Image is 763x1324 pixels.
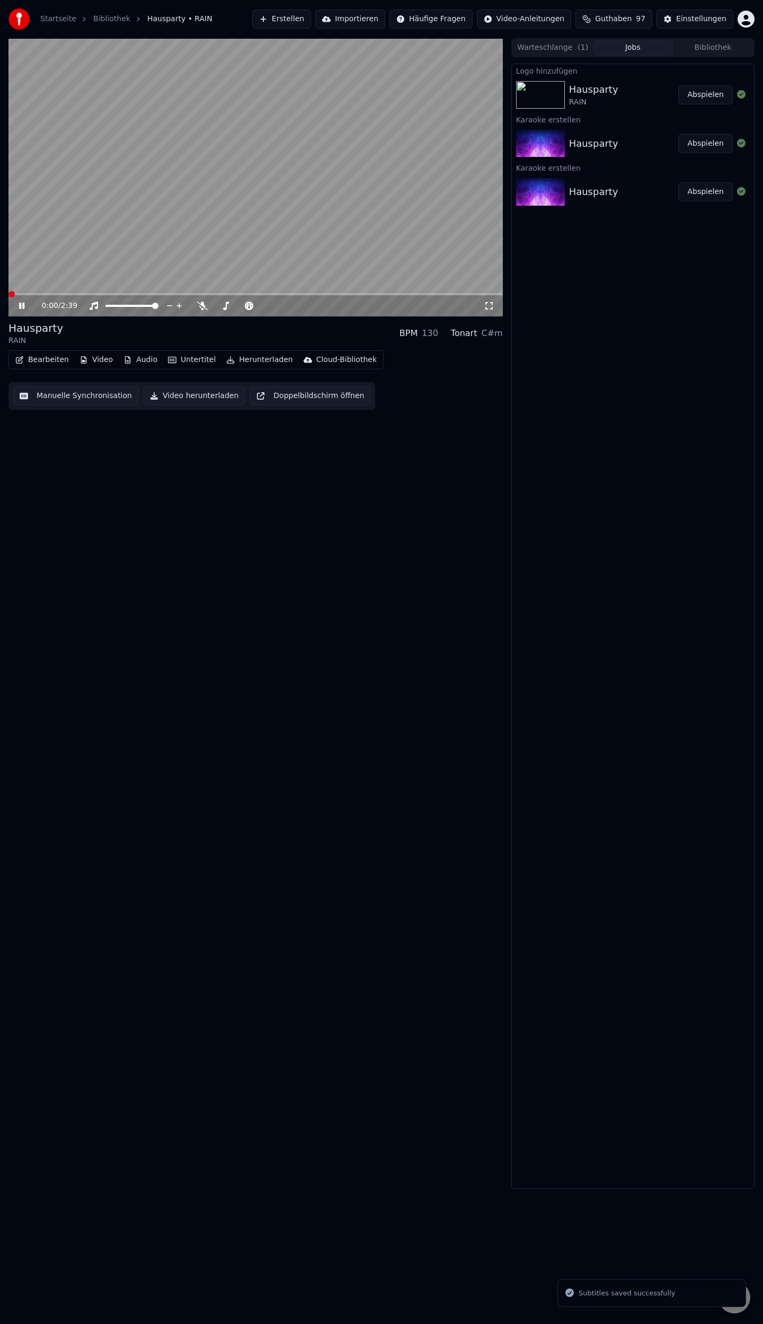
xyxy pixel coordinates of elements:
[400,327,418,340] div: BPM
[8,321,63,336] div: Hausparty
[75,352,117,367] button: Video
[578,42,588,53] span: ( 1 )
[42,301,67,311] div: /
[512,113,754,126] div: Karaoke erstellen
[595,14,632,24] span: Guthaben
[481,327,502,340] div: C#m
[575,10,652,29] button: Guthaben97
[61,301,77,311] span: 2:39
[252,10,311,29] button: Erstellen
[579,1288,675,1299] div: Subtitles saved successfully
[164,352,220,367] button: Untertitel
[569,136,618,151] div: Hausparty
[678,85,733,104] button: Abspielen
[11,352,73,367] button: Bearbeiten
[316,355,377,365] div: Cloud-Bibliothek
[422,327,438,340] div: 130
[656,10,733,29] button: Einstellungen
[119,352,162,367] button: Audio
[42,301,58,311] span: 0:00
[593,40,673,56] button: Jobs
[512,64,754,77] div: Logo hinzufügen
[315,10,385,29] button: Importieren
[678,134,733,153] button: Abspielen
[569,82,618,97] div: Hausparty
[40,14,76,24] a: Startseite
[93,14,130,24] a: Bibliothek
[569,97,618,108] div: RAIN
[147,14,212,24] span: Hausparty • RAIN
[513,40,593,56] button: Warteschlange
[8,336,63,346] div: RAIN
[40,14,212,24] nav: breadcrumb
[678,182,733,201] button: Abspielen
[8,8,30,30] img: youka
[389,10,473,29] button: Häufige Fragen
[512,161,754,174] div: Karaoke erstellen
[477,10,572,29] button: Video-Anleitungen
[676,14,726,24] div: Einstellungen
[451,327,477,340] div: Tonart
[569,184,618,199] div: Hausparty
[636,14,645,24] span: 97
[222,352,297,367] button: Herunterladen
[673,40,753,56] button: Bibliothek
[143,386,245,405] button: Video herunterladen
[13,386,139,405] button: Manuelle Synchronisation
[250,386,371,405] button: Doppelbildschirm öffnen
